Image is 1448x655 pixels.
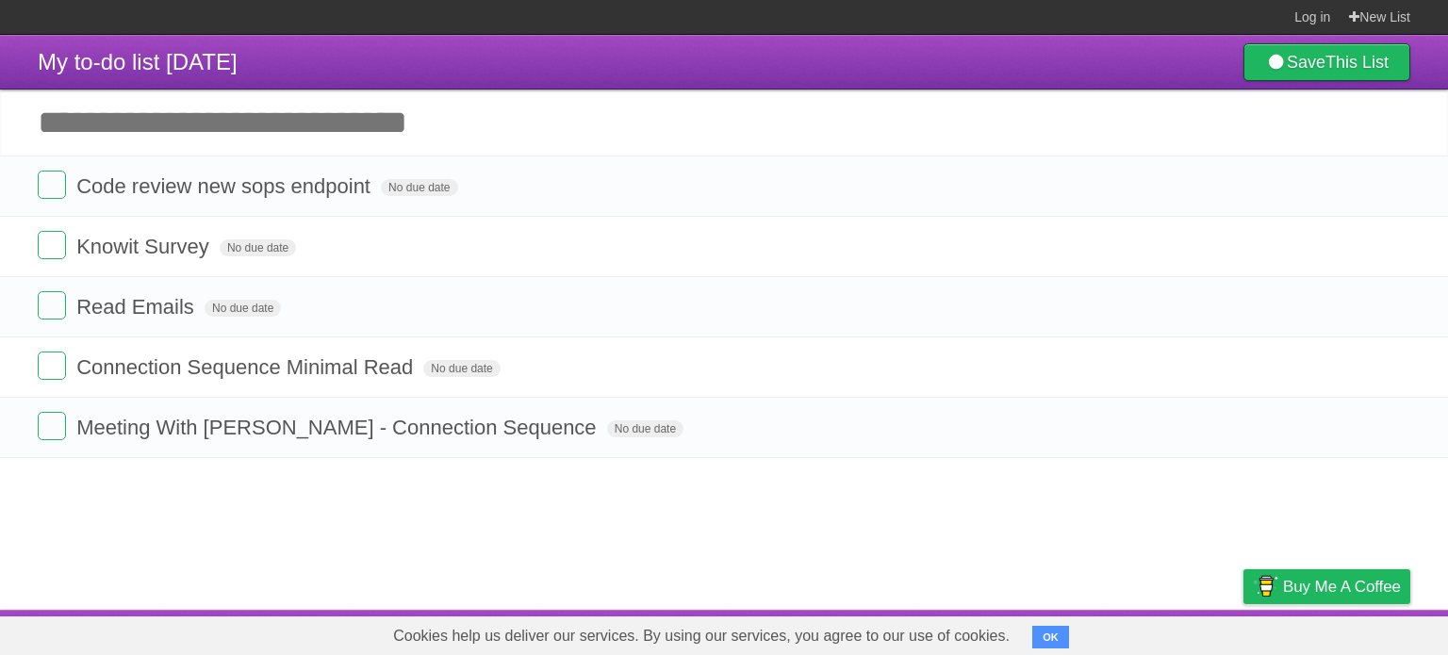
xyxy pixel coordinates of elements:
[1253,570,1278,602] img: Buy me a coffee
[76,235,214,258] span: Knowit Survey
[1055,614,1131,650] a: Developers
[993,614,1032,650] a: About
[76,295,199,319] span: Read Emails
[38,49,238,74] span: My to-do list [DATE]
[220,239,296,256] span: No due date
[1325,53,1389,72] b: This List
[38,352,66,380] label: Done
[1243,569,1410,604] a: Buy me a coffee
[374,617,1028,655] span: Cookies help us deliver our services. By using our services, you agree to our use of cookies.
[76,174,375,198] span: Code review new sops endpoint
[1283,570,1401,603] span: Buy me a coffee
[76,355,418,379] span: Connection Sequence Minimal Read
[1292,614,1410,650] a: Suggest a feature
[1219,614,1268,650] a: Privacy
[76,416,601,439] span: Meeting With [PERSON_NAME] - Connection Sequence
[205,300,281,317] span: No due date
[1155,614,1196,650] a: Terms
[38,412,66,440] label: Done
[38,171,66,199] label: Done
[423,360,500,377] span: No due date
[38,291,66,319] label: Done
[1032,626,1069,648] button: OK
[38,231,66,259] label: Done
[607,420,683,437] span: No due date
[381,179,457,196] span: No due date
[1243,43,1410,81] a: SaveThis List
